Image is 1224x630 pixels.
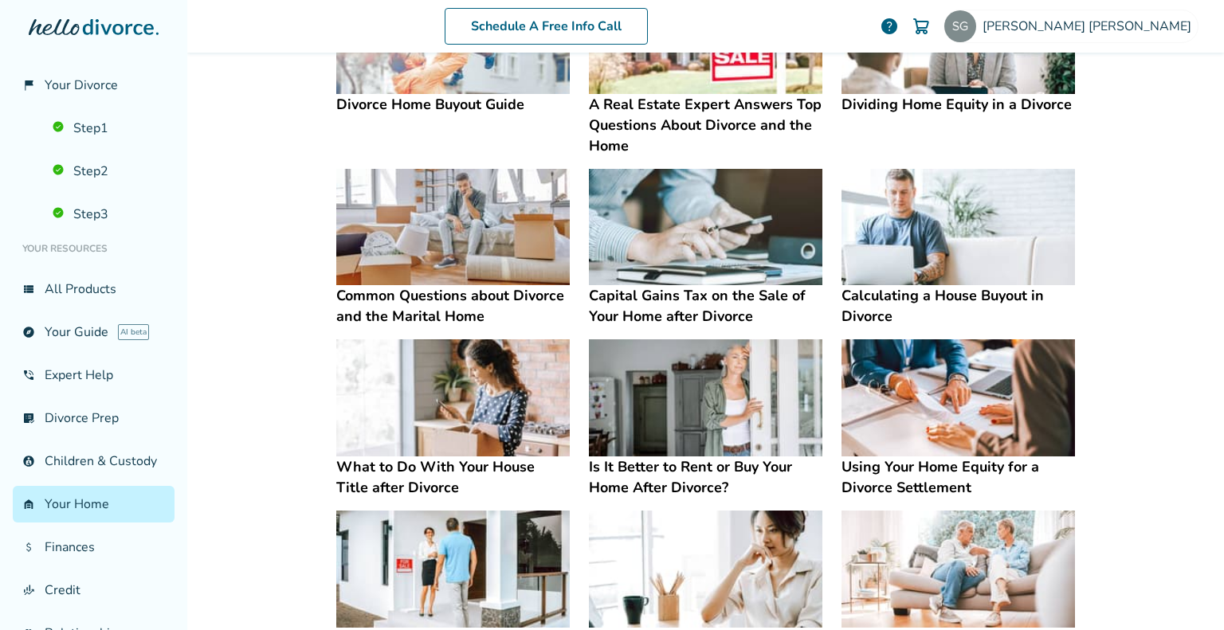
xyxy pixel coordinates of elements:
[589,339,822,498] a: Is It Better to Rent or Buy Your Home After Divorce?Is It Better to Rent or Buy Your Home After D...
[841,339,1075,498] a: Using Your Home Equity for a Divorce SettlementUsing Your Home Equity for a Divorce Settlement
[22,369,35,382] span: phone_in_talk
[13,443,175,479] a: account_childChildren & Custody
[336,456,570,498] h4: What to Do With Your House Title after Divorce
[336,339,570,456] img: What to Do With Your House Title after Divorce
[589,169,822,286] img: Capital Gains Tax on the Sale of Your Home after Divorce
[841,169,1075,286] img: Calculating a House Buyout in Divorce
[589,456,822,498] h4: Is It Better to Rent or Buy Your Home After Divorce?
[118,324,149,340] span: AI beta
[43,153,175,190] a: Step2
[336,511,570,628] img: Can I Force a House Sale In Divorce?
[944,10,976,42] img: pasleys@aol.com
[880,17,899,36] a: help
[13,67,175,104] a: flag_2Your Divorce
[841,456,1075,498] h4: Using Your Home Equity for a Divorce Settlement
[841,285,1075,327] h4: Calculating a House Buyout in Divorce
[13,233,175,264] li: Your Resources
[336,169,570,286] img: Common Questions about Divorce and the Marital Home
[22,584,35,597] span: finance_mode
[1144,554,1224,630] iframe: Chat Widget
[912,17,931,36] img: Cart
[13,400,175,436] a: list_alt_checkDivorce Prep
[589,339,822,456] img: Is It Better to Rent or Buy Your Home After Divorce?
[13,529,175,565] a: attach_moneyFinances
[841,511,1075,628] img: How to Remove One Spouse's Name from a Mortgage
[22,283,35,295] span: view_list
[13,572,175,608] a: finance_modeCredit
[589,285,822,327] h4: Capital Gains Tax on the Sale of Your Home after Divorce
[983,18,1198,35] span: [PERSON_NAME] [PERSON_NAME]
[841,94,1075,115] h4: Dividing Home Equity in a Divorce
[589,94,822,156] h4: A Real Estate Expert Answers Top Questions About Divorce and the Home
[22,498,35,511] span: garage_home
[336,94,570,115] h4: Divorce Home Buyout Guide
[22,455,35,468] span: account_child
[13,314,175,350] a: exploreYour GuideAI beta
[589,511,822,628] img: Can You Keep a Joint Mortgage after Divorce?
[45,76,118,94] span: Your Divorce
[43,110,175,147] a: Step1
[841,169,1075,327] a: Calculating a House Buyout in DivorceCalculating a House Buyout in Divorce
[13,486,175,522] a: garage_homeYour Home
[22,412,35,425] span: list_alt_check
[336,169,570,327] a: Common Questions about Divorce and the Marital HomeCommon Questions about Divorce and the Marital...
[336,285,570,327] h4: Common Questions about Divorce and the Marital Home
[841,339,1075,456] img: Using Your Home Equity for a Divorce Settlement
[13,271,175,307] a: view_listAll Products
[445,8,648,45] a: Schedule A Free Info Call
[336,339,570,498] a: What to Do With Your House Title after DivorceWhat to Do With Your House Title after Divorce
[43,196,175,233] a: Step3
[22,79,35,92] span: flag_2
[22,326,35,338] span: explore
[13,357,175,393] a: phone_in_talkExpert Help
[22,541,35,554] span: attach_money
[589,169,822,327] a: Capital Gains Tax on the Sale of Your Home after DivorceCapital Gains Tax on the Sale of Your Hom...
